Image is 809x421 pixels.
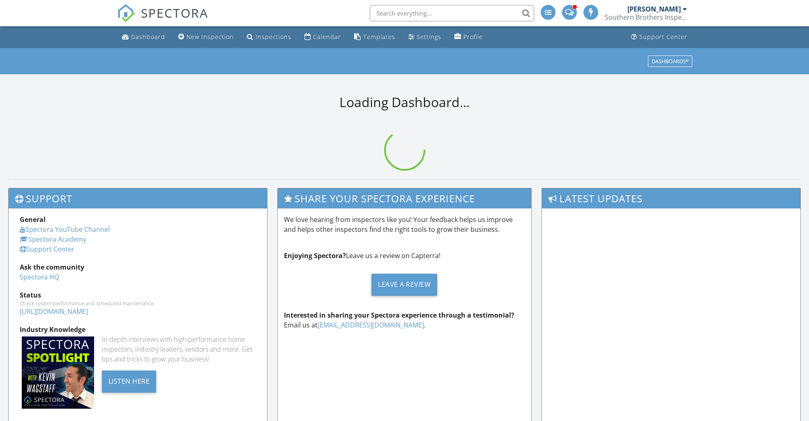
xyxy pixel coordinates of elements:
div: Listen Here [102,371,157,393]
div: New Inspection [187,33,234,41]
div: Support Center [639,33,687,41]
a: Settings [405,30,445,45]
a: Profile [451,30,486,45]
div: [PERSON_NAME] [627,5,681,13]
div: Dashboards [652,58,689,64]
strong: Enjoying Spectora? [284,251,346,260]
h3: Latest Updates [542,188,800,208]
div: Southern Brothers Inspections [605,13,687,21]
div: Settings [417,33,441,41]
img: The Best Home Inspection Software - Spectora [117,4,135,22]
a: [URL][DOMAIN_NAME] [20,307,88,316]
div: Industry Knowledge [20,325,256,334]
span: SPECTORA [141,4,208,21]
a: New Inspection [175,30,237,45]
div: Templates [363,33,395,41]
a: Templates [351,30,399,45]
input: Search everything... [370,5,534,21]
a: [EMAIL_ADDRESS][DOMAIN_NAME] [318,320,424,329]
h3: Share Your Spectora Experience [278,188,531,208]
a: Leave a Review [284,267,525,302]
div: Status [20,290,256,300]
p: We love hearing from inspectors like you! Your feedback helps us improve and helps other inspecto... [284,215,525,234]
img: Spectoraspolightmain [22,336,94,409]
a: Spectora HQ [20,272,59,281]
strong: Interested in sharing your Spectora experience through a testimonial? [284,311,514,320]
a: Dashboard [119,30,168,45]
a: Spectora Academy [20,235,86,244]
button: Dashboards [648,55,692,67]
div: Profile [463,33,483,41]
a: Support Center [628,30,691,45]
a: Listen Here [102,376,157,385]
a: Spectora YouTube Channel [20,225,110,234]
a: Calendar [301,30,344,45]
div: Ask the community [20,262,256,272]
a: SPECTORA [117,11,208,28]
a: Support Center [20,245,74,254]
h3: Support [9,188,267,208]
div: Leave a Review [371,274,437,296]
p: Leave us a review on Capterra! [284,251,525,261]
div: Dashboard [131,33,165,41]
div: In-depth interviews with high-performance home inspectors, industry leaders, vendors and more. Ge... [102,334,256,364]
div: Check system performance and scheduled maintenance. [20,300,256,307]
p: Email us at . [284,310,525,330]
div: Calendar [313,33,341,41]
div: Inspections [256,33,291,41]
a: Inspections [244,30,295,45]
strong: General [20,215,46,224]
